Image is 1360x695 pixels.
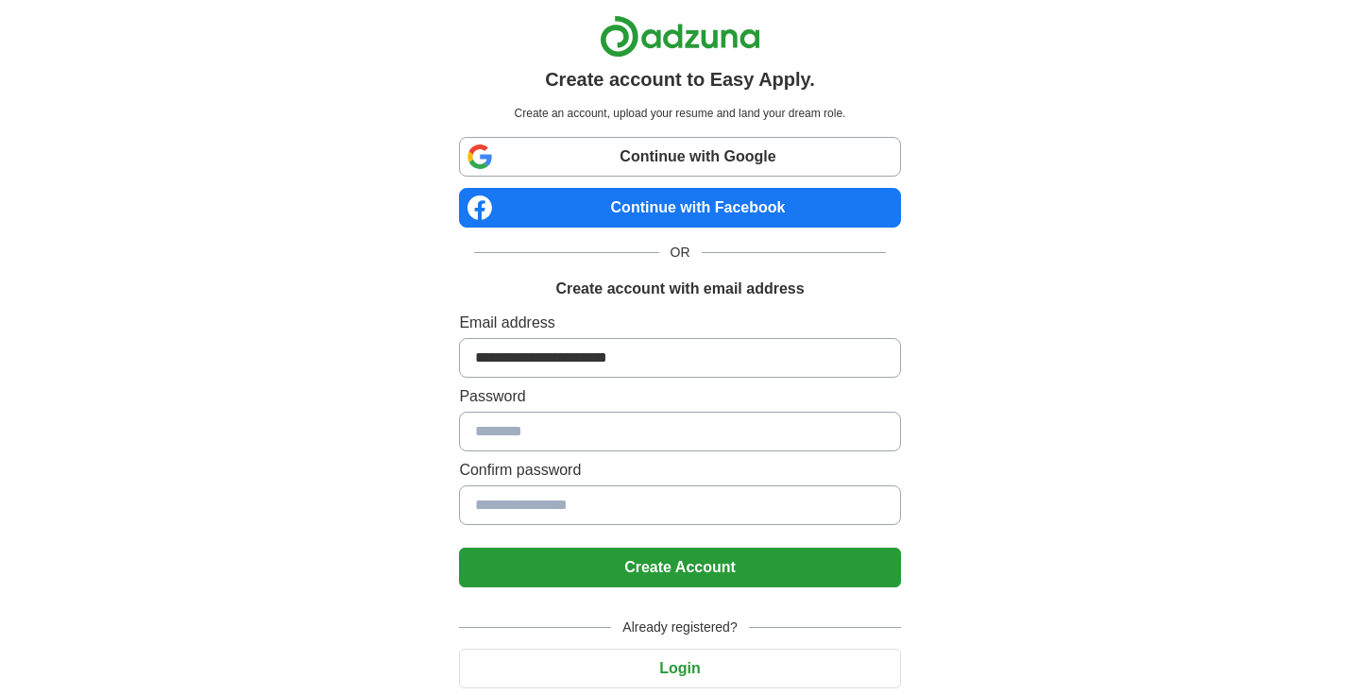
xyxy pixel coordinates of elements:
[545,65,815,93] h1: Create account to Easy Apply.
[459,660,900,676] a: Login
[611,618,748,637] span: Already registered?
[459,548,900,587] button: Create Account
[459,137,900,177] a: Continue with Google
[459,649,900,688] button: Login
[600,15,760,58] img: Adzuna logo
[555,278,804,300] h1: Create account with email address
[463,105,896,122] p: Create an account, upload your resume and land your dream role.
[459,312,900,334] label: Email address
[659,243,702,263] span: OR
[459,188,900,228] a: Continue with Facebook
[459,385,900,408] label: Password
[459,459,900,482] label: Confirm password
